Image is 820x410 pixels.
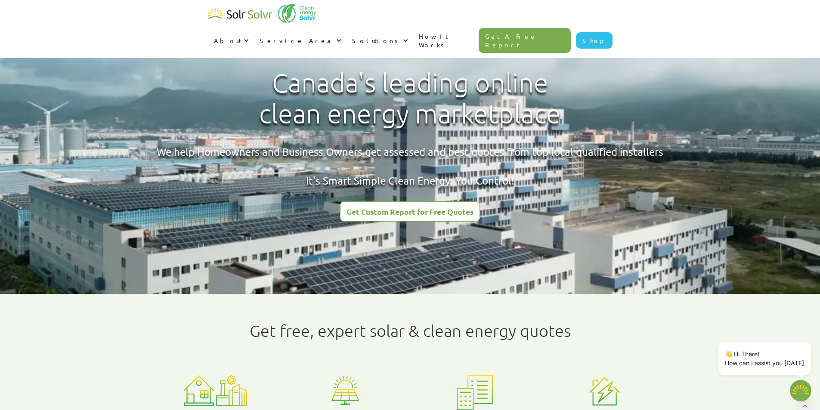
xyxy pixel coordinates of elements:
[254,28,346,53] div: Service Area
[576,32,613,49] a: Shop
[790,380,811,401] img: 1702586718.png
[413,23,479,58] a: How It Works
[340,201,480,222] a: Get Custom Report for Free Quotes
[479,28,571,53] a: Get A Free Report
[347,208,473,216] div: Get Custom Report for Free Quotes
[208,28,254,53] div: About
[725,349,804,367] p: 👋 Hi There! How can I assist you [DATE]
[157,145,663,188] div: We help Homeowners and Business Owners get assessed and best quotes from top local qualified inst...
[250,321,571,340] h1: Get free, expert solar & clean energy quotes
[260,36,334,45] div: Service Area
[214,36,241,45] div: About
[352,36,401,45] div: Solutions
[346,28,413,53] div: Solutions
[790,380,811,401] button: Open chatbot widget
[252,68,568,129] h1: Canada's leading online clean energy marketplace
